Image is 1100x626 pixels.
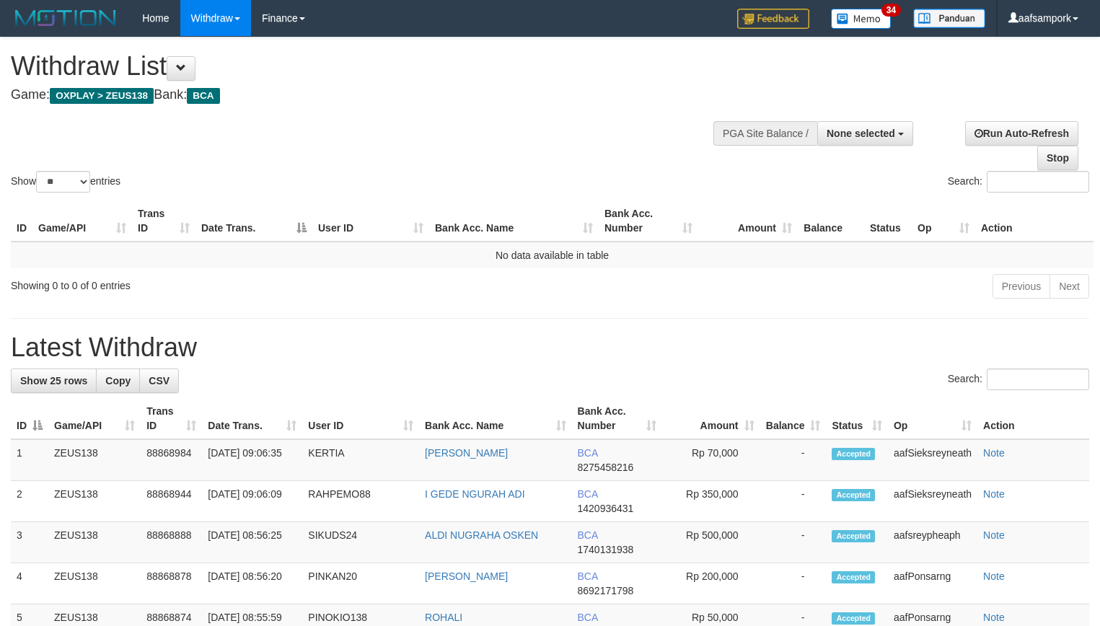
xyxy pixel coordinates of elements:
[912,200,975,242] th: Op: activate to sort column ascending
[578,585,634,596] span: Copy 8692171798 to clipboard
[48,563,141,604] td: ZEUS138
[1037,146,1078,170] a: Stop
[11,200,32,242] th: ID
[11,242,1094,268] td: No data available in table
[425,488,524,500] a: I GEDE NGURAH ADI
[425,447,508,459] a: [PERSON_NAME]
[578,529,598,541] span: BCA
[11,369,97,393] a: Show 25 rows
[425,612,462,623] a: ROHALI
[11,273,447,293] div: Showing 0 to 0 of 0 entries
[429,200,599,242] th: Bank Acc. Name: activate to sort column ascending
[832,612,875,625] span: Accepted
[48,439,141,481] td: ZEUS138
[572,398,662,439] th: Bank Acc. Number: activate to sort column ascending
[425,529,538,541] a: ALDI NUGRAHA OSKEN
[578,503,634,514] span: Copy 1420936431 to clipboard
[11,439,48,481] td: 1
[948,369,1089,390] label: Search:
[578,462,634,473] span: Copy 8275458216 to clipboard
[993,274,1050,299] a: Previous
[983,447,1005,459] a: Note
[11,88,719,102] h4: Game: Bank:
[760,439,827,481] td: -
[11,481,48,522] td: 2
[864,200,912,242] th: Status
[832,489,875,501] span: Accepted
[698,200,798,242] th: Amount: activate to sort column ascending
[713,121,817,146] div: PGA Site Balance /
[202,481,302,522] td: [DATE] 09:06:09
[48,481,141,522] td: ZEUS138
[105,375,131,387] span: Copy
[737,9,809,29] img: Feedback.jpg
[302,522,419,563] td: SIKUDS24
[139,369,179,393] a: CSV
[1050,274,1089,299] a: Next
[302,398,419,439] th: User ID: activate to sort column ascending
[760,522,827,563] td: -
[202,398,302,439] th: Date Trans.: activate to sort column ascending
[302,481,419,522] td: RAHPEMO88
[11,171,120,193] label: Show entries
[141,439,202,481] td: 88868984
[826,398,887,439] th: Status: activate to sort column ascending
[50,88,154,104] span: OXPLAY > ZEUS138
[578,488,598,500] span: BCA
[913,9,985,28] img: panduan.png
[187,88,219,104] span: BCA
[11,398,48,439] th: ID: activate to sort column descending
[760,481,827,522] td: -
[578,612,598,623] span: BCA
[831,9,892,29] img: Button%20Memo.svg
[760,398,827,439] th: Balance: activate to sort column ascending
[578,544,634,555] span: Copy 1740131938 to clipboard
[662,398,760,439] th: Amount: activate to sort column ascending
[96,369,140,393] a: Copy
[760,563,827,604] td: -
[48,398,141,439] th: Game/API: activate to sort column ascending
[132,200,195,242] th: Trans ID: activate to sort column ascending
[983,488,1005,500] a: Note
[202,439,302,481] td: [DATE] 09:06:35
[11,7,120,29] img: MOTION_logo.png
[578,447,598,459] span: BCA
[888,563,977,604] td: aafPonsarng
[888,481,977,522] td: aafSieksreyneath
[881,4,901,17] span: 34
[202,563,302,604] td: [DATE] 08:56:20
[832,448,875,460] span: Accepted
[141,398,202,439] th: Trans ID: activate to sort column ascending
[599,200,698,242] th: Bank Acc. Number: activate to sort column ascending
[141,522,202,563] td: 88868888
[977,398,1089,439] th: Action
[827,128,895,139] span: None selected
[141,563,202,604] td: 88868878
[983,529,1005,541] a: Note
[149,375,170,387] span: CSV
[32,200,132,242] th: Game/API: activate to sort column ascending
[987,369,1089,390] input: Search:
[888,522,977,563] td: aafsreypheaph
[419,398,571,439] th: Bank Acc. Name: activate to sort column ascending
[662,522,760,563] td: Rp 500,000
[662,481,760,522] td: Rp 350,000
[888,398,977,439] th: Op: activate to sort column ascending
[195,200,312,242] th: Date Trans.: activate to sort column descending
[987,171,1089,193] input: Search:
[11,563,48,604] td: 4
[302,439,419,481] td: KERTIA
[662,439,760,481] td: Rp 70,000
[202,522,302,563] td: [DATE] 08:56:25
[662,563,760,604] td: Rp 200,000
[832,530,875,542] span: Accepted
[302,563,419,604] td: PINKAN20
[141,481,202,522] td: 88868944
[425,570,508,582] a: [PERSON_NAME]
[48,522,141,563] td: ZEUS138
[578,570,598,582] span: BCA
[798,200,864,242] th: Balance
[965,121,1078,146] a: Run Auto-Refresh
[983,612,1005,623] a: Note
[11,333,1089,362] h1: Latest Withdraw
